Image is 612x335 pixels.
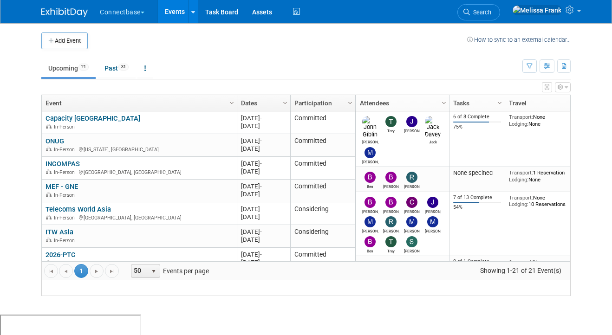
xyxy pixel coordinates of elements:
[404,227,420,233] div: Matt Clark
[98,59,136,77] a: Past31
[453,114,501,120] div: 6 of 8 Complete
[46,251,76,259] a: 2026-PTC
[385,197,397,208] img: Brian Duffner
[260,251,262,258] span: -
[362,138,378,144] div: John Giblin
[362,208,378,214] div: Brian Maggiacomo
[241,167,286,175] div: [DATE]
[365,197,376,208] img: Brian Maggiacomo
[46,213,233,221] div: [GEOGRAPHIC_DATA], [GEOGRAPHIC_DATA]
[46,192,52,197] img: In-Person Event
[260,115,262,122] span: -
[509,258,576,272] div: None None
[362,183,378,189] div: Ben Edmond
[453,124,501,130] div: 75%
[406,216,417,227] img: Matt Clark
[439,95,449,109] a: Column Settings
[241,114,286,122] div: [DATE]
[470,9,491,16] span: Search
[46,147,52,151] img: In-Person Event
[385,116,397,127] img: Trey Willis
[509,201,528,207] span: Lodging:
[241,95,284,111] a: Dates
[404,208,420,214] div: Colleen Gallagher
[453,204,501,211] div: 54%
[425,116,441,138] img: Jack Davey
[119,264,218,278] span: Events per page
[54,169,78,175] span: In-Person
[41,32,88,49] button: Add Event
[54,192,78,198] span: In-Person
[46,215,52,219] img: In-Person Event
[46,205,111,213] a: Telecoms World Asia
[383,247,399,253] div: Trey Willis
[512,5,562,15] img: Melissa Frank
[509,114,533,120] span: Transport:
[569,95,579,109] a: Column Settings
[290,225,355,248] td: Considering
[105,264,119,278] a: Go to the last page
[383,208,399,214] div: Brian Duffner
[290,248,355,271] td: Committed
[360,95,443,111] a: Attendees
[404,183,420,189] div: RICHARD LEVINE
[509,194,533,201] span: Transport:
[495,95,505,109] a: Column Settings
[46,260,52,265] img: In-Person Event
[406,172,417,183] img: RICHARD LEVINE
[260,183,262,190] span: -
[472,264,570,277] span: Showing 1-21 of 21 Event(s)
[41,59,96,77] a: Upcoming21
[406,236,417,247] img: Shivani York
[241,205,286,213] div: [DATE]
[385,172,397,183] img: Brian Duffner
[46,160,80,168] a: INCOMPAS
[457,4,500,20] a: Search
[509,95,573,111] a: Travel
[509,194,576,208] div: None 10 Reservations
[427,216,438,227] img: Maria Sterck
[241,145,286,153] div: [DATE]
[365,172,376,183] img: Ben Edmond
[241,213,286,221] div: [DATE]
[260,228,262,235] span: -
[345,95,356,109] a: Column Settings
[118,64,129,71] span: 31
[453,258,501,265] div: 0 of 1 Complete
[453,194,501,201] div: 7 of 13 Complete
[509,121,528,127] span: Lodging:
[383,127,399,133] div: Trey Willis
[290,134,355,157] td: Committed
[290,180,355,202] td: Committed
[46,169,52,174] img: In-Person Event
[385,216,397,227] img: Roger Castillo
[425,208,441,214] div: John Reumann
[509,114,576,127] div: None None
[453,95,499,111] a: Tasks
[241,251,286,258] div: [DATE]
[385,236,397,247] img: Trey Willis
[241,137,286,145] div: [DATE]
[362,227,378,233] div: Mary Ann Rose
[290,111,355,134] td: Committed
[44,264,58,278] a: Go to the first page
[290,157,355,180] td: Committed
[93,268,100,275] span: Go to the next page
[46,124,52,129] img: In-Person Event
[47,268,55,275] span: Go to the first page
[74,264,88,278] span: 1
[46,228,73,236] a: ITW Asia
[509,169,576,183] div: 1 Reservation None
[425,227,441,233] div: Maria Sterck
[294,95,349,111] a: Participation
[290,202,355,225] td: Considering
[404,247,420,253] div: Shivani York
[467,36,571,43] a: How to sync to an external calendar...
[383,183,399,189] div: Brian Duffner
[54,238,78,244] span: In-Person
[241,236,286,244] div: [DATE]
[241,228,286,236] div: [DATE]
[362,247,378,253] div: Ben Edmond
[228,99,235,107] span: Column Settings
[54,124,78,130] span: In-Person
